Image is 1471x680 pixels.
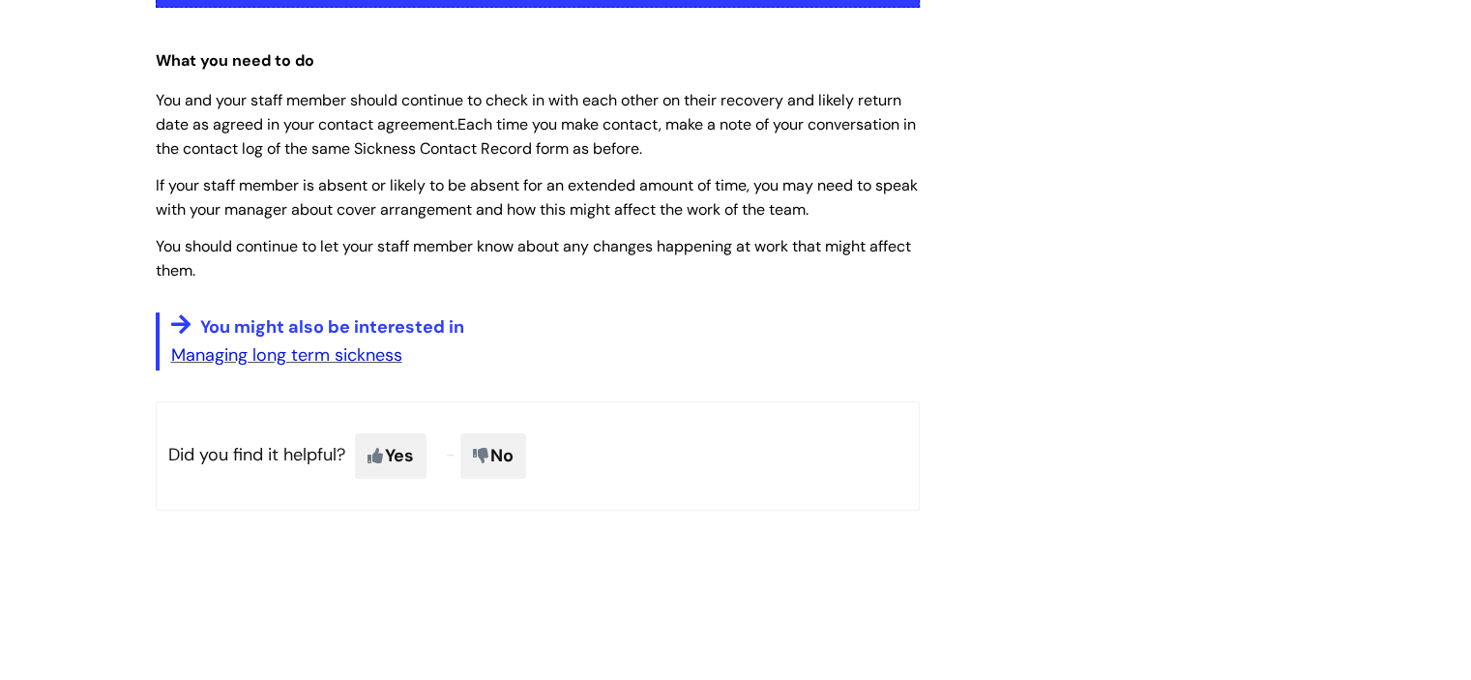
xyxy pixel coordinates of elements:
[200,315,464,339] span: You might also be interested in
[156,114,916,159] span: Each time you make contact, make a note of your conversation in the contact log of the same Sickn...
[156,401,920,510] p: Did you find it helpful?
[171,343,402,367] a: Managing long term sickness
[156,90,916,159] span: You and your staff member should continue to check in with each other on their recovery and likel...
[156,175,918,220] span: If your staff member is absent or likely to be absent for an extended amount of time, you may nee...
[460,433,526,478] span: No
[355,433,427,478] span: Yes
[156,50,314,71] span: What you need to do
[156,236,911,281] span: You should continue to let your staff member know about any changes happening at work that might ...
